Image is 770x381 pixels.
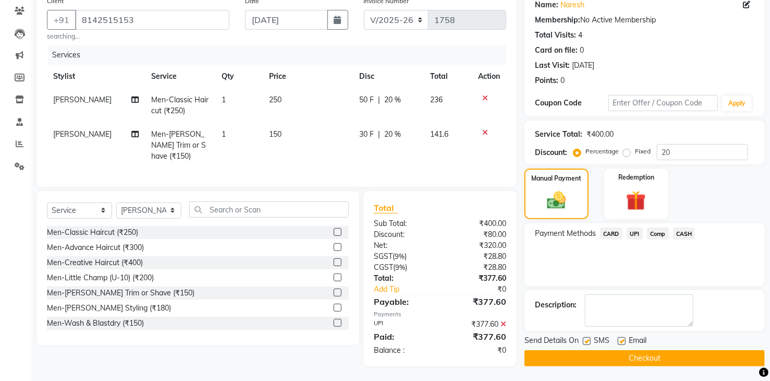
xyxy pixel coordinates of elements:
[629,335,646,348] span: Email
[440,345,514,356] div: ₹0
[263,65,353,88] th: Price
[647,228,669,240] span: Comp
[384,129,401,140] span: 20 %
[608,95,718,111] input: Enter Offer / Coupon Code
[578,30,582,41] div: 4
[594,335,609,348] span: SMS
[366,345,440,356] div: Balance :
[430,95,443,104] span: 236
[535,45,578,56] div: Card on file:
[47,288,194,299] div: Men-[PERSON_NAME] Trim or Shave (₹150)
[353,65,424,88] th: Disc
[47,227,138,238] div: Men-Classic Haircut (₹250)
[440,330,514,343] div: ₹377.60
[524,335,579,348] span: Send Details On
[395,252,405,260] span: 9%
[627,228,643,240] span: UPI
[366,295,440,308] div: Payable:
[722,96,752,111] button: Apply
[374,263,393,272] span: CGST
[47,257,143,268] div: Men-Creative Haircut (₹400)
[453,284,514,295] div: ₹0
[395,263,405,271] span: 9%
[580,45,584,56] div: 0
[222,129,226,139] span: 1
[216,65,263,88] th: Qty
[600,228,622,240] span: CARD
[366,251,440,262] div: ( )
[47,32,229,41] small: searching...
[440,218,514,229] div: ₹400.00
[585,147,619,156] label: Percentage
[472,65,506,88] th: Action
[635,147,651,156] label: Fixed
[359,129,374,140] span: 30 F
[535,129,582,140] div: Service Total:
[535,75,558,86] div: Points:
[366,240,440,251] div: Net:
[47,242,144,253] div: Men-Advance Haircut (₹300)
[269,95,282,104] span: 250
[269,129,282,139] span: 150
[47,65,145,88] th: Stylist
[535,300,577,311] div: Description:
[47,272,154,283] div: Men-Little Champ (U-10) (₹200)
[53,129,112,139] span: [PERSON_NAME]
[222,95,226,104] span: 1
[535,60,570,71] div: Last Visit:
[145,65,216,88] th: Service
[535,98,608,109] div: Coupon Code
[618,173,654,182] label: Redemption
[374,252,393,261] span: SGST
[440,251,514,262] div: ₹28.80
[366,330,440,343] div: Paid:
[535,147,567,158] div: Discount:
[535,15,580,26] div: Membership:
[374,310,506,319] div: Payments
[366,262,440,273] div: ( )
[366,319,440,330] div: UPI
[535,15,754,26] div: No Active Membership
[440,240,514,251] div: ₹320.00
[48,45,514,65] div: Services
[620,188,652,213] img: _gift.svg
[535,228,596,239] span: Payment Methods
[532,174,582,183] label: Manual Payment
[586,129,614,140] div: ₹400.00
[151,95,209,115] span: Men-Classic Haircut (₹250)
[47,303,171,314] div: Men-[PERSON_NAME] Styling (₹180)
[359,94,374,105] span: 50 F
[384,94,401,105] span: 20 %
[47,318,144,329] div: Men-Wash & Blastdry (₹150)
[366,218,440,229] div: Sub Total:
[366,284,453,295] a: Add Tip
[374,203,398,213] span: Total
[572,60,594,71] div: [DATE]
[53,95,112,104] span: [PERSON_NAME]
[673,228,695,240] span: CASH
[75,10,229,30] input: Search by Name/Mobile/Email/Code
[440,262,514,273] div: ₹28.80
[440,319,514,330] div: ₹377.60
[366,229,440,240] div: Discount:
[560,75,565,86] div: 0
[541,189,572,211] img: _cash.svg
[440,295,514,308] div: ₹377.60
[440,273,514,284] div: ₹377.60
[378,129,380,140] span: |
[47,10,76,30] button: +91
[440,229,514,240] div: ₹80.00
[430,129,448,139] span: 141.6
[424,65,472,88] th: Total
[189,201,349,218] input: Search or Scan
[524,350,765,366] button: Checkout
[151,129,206,161] span: Men-[PERSON_NAME] Trim or Shave (₹150)
[535,30,576,41] div: Total Visits:
[378,94,380,105] span: |
[366,273,440,284] div: Total:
